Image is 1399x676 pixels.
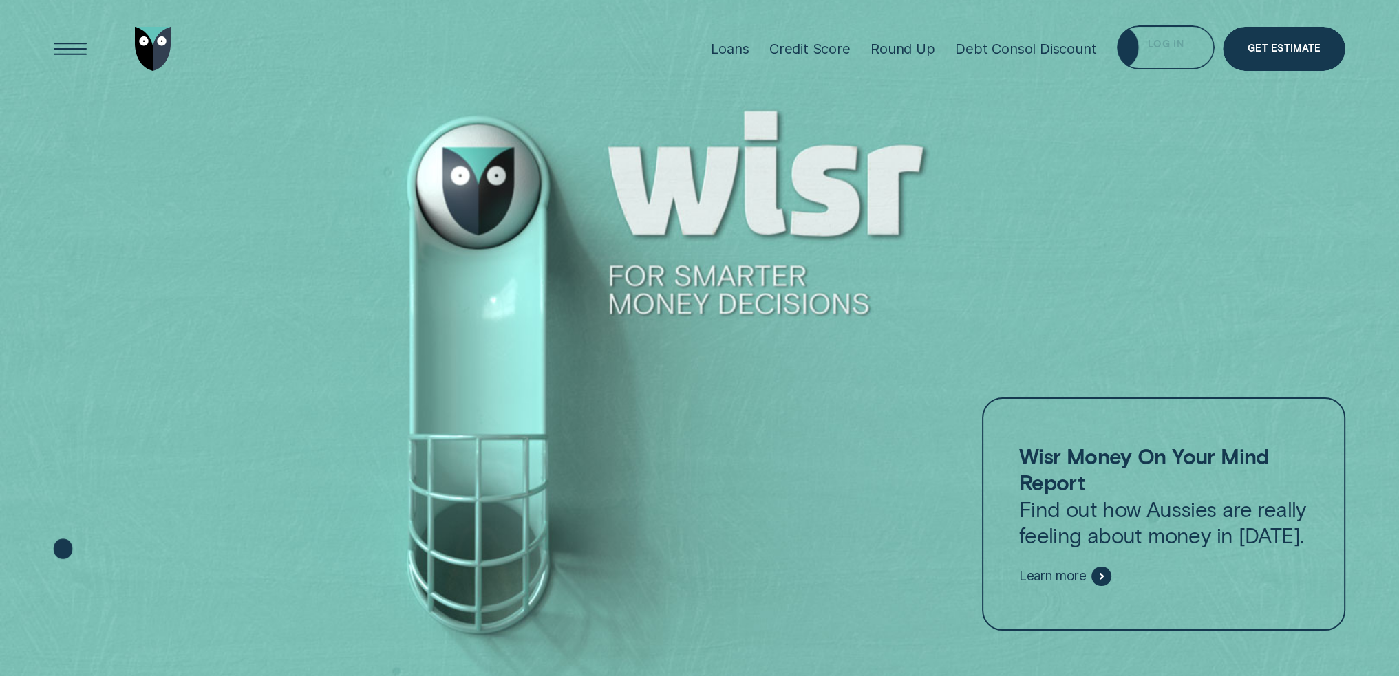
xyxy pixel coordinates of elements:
[871,40,935,57] div: Round Up
[1117,25,1215,69] button: Log in
[48,27,92,71] button: Open Menu
[769,40,851,57] div: Credit Score
[711,40,749,57] div: Loans
[982,397,1345,631] a: Wisr Money On Your Mind ReportFind out how Aussies are really feeling about money in [DATE].Learn...
[135,27,171,71] img: Wisr
[1223,27,1345,71] a: Get Estimate
[1019,568,1087,585] span: Learn more
[1019,443,1309,549] p: Find out how Aussies are really feeling about money in [DATE].
[955,40,1096,57] div: Debt Consol Discount
[1019,443,1269,495] strong: Wisr Money On Your Mind Report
